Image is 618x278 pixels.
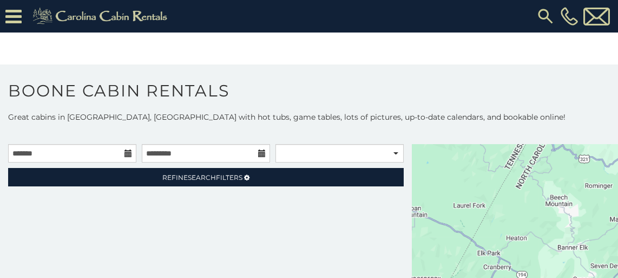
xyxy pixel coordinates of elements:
img: Khaki-logo.png [27,5,176,27]
a: [PHONE_NUMBER] [558,7,581,25]
span: Search [188,173,216,182]
img: search-regular.svg [536,7,555,26]
a: RefineSearchFilters [8,168,404,186]
span: Refine Filters [162,173,242,182]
